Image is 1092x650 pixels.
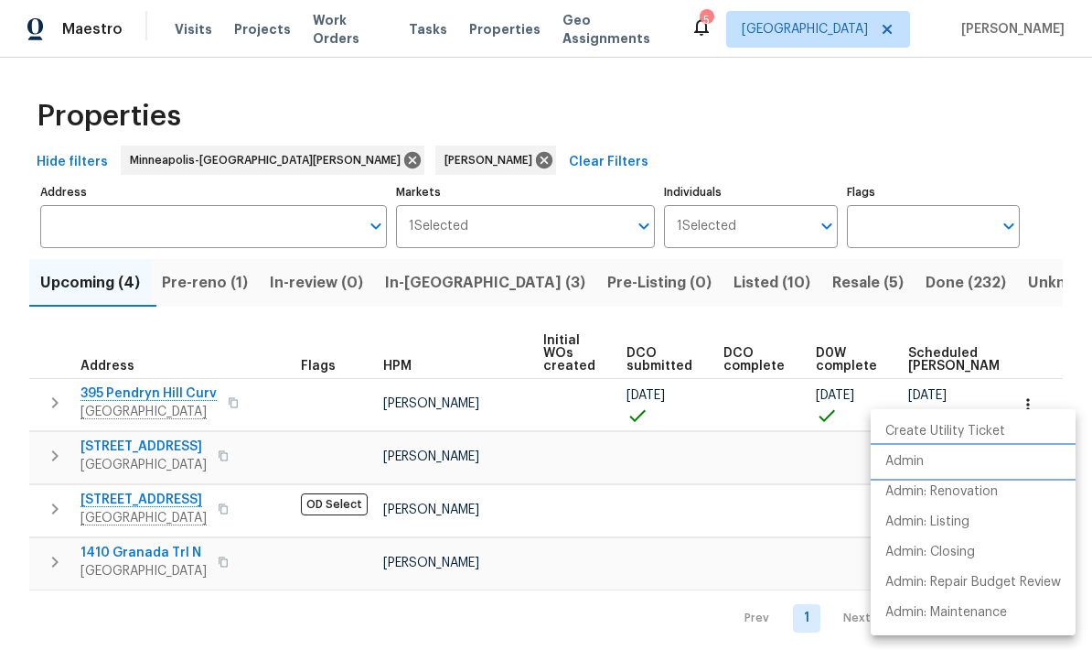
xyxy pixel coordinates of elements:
p: Admin [885,452,924,471]
p: Admin: Repair Budget Review [885,573,1061,592]
p: Admin: Renovation [885,482,998,502]
p: Admin: Listing [885,513,969,532]
p: Admin: Closing [885,543,975,562]
p: Create Utility Ticket [885,422,1005,441]
p: Admin: Maintenance [885,603,1007,623]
